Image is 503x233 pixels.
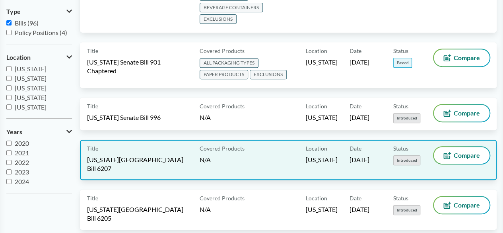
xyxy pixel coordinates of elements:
span: BEVERAGE CONTAINERS [200,3,263,12]
span: Status [393,102,408,110]
span: 2023 [15,168,29,176]
span: [US_STATE] [306,113,338,122]
input: [US_STATE] [6,76,12,81]
input: [US_STATE] [6,104,12,110]
span: Location [306,144,327,153]
span: [US_STATE] [306,205,338,214]
span: Introduced [393,205,420,215]
span: Introduced [393,155,420,165]
span: EXCLUSIONS [200,14,237,24]
span: [DATE] [350,58,369,67]
span: EXCLUSIONS [250,70,287,79]
span: [DATE] [350,205,369,214]
input: Bills (96) [6,20,12,25]
span: [US_STATE][GEOGRAPHIC_DATA] Bill 6207 [87,155,190,173]
span: Compare [454,110,480,116]
button: Location [6,51,72,64]
span: Introduced [393,113,420,123]
button: Years [6,125,72,139]
input: 2021 [6,150,12,155]
span: Location [306,194,327,202]
span: Years [6,128,22,135]
span: [DATE] [350,113,369,122]
span: ALL PACKAGING TYPES [200,58,258,68]
input: 2024 [6,179,12,184]
span: Policy Positions (4) [15,29,67,36]
span: Date [350,47,361,55]
span: Covered Products [200,47,245,55]
button: Compare [434,147,489,164]
span: Passed [393,58,412,68]
span: Covered Products [200,194,245,202]
span: [US_STATE] [15,103,47,111]
span: Status [393,194,408,202]
span: Date [350,102,361,110]
span: Covered Products [200,102,245,110]
span: Location [306,47,327,55]
span: Covered Products [200,144,245,153]
span: Title [87,144,98,153]
input: Policy Positions (4) [6,30,12,35]
span: [US_STATE] [15,94,47,101]
span: [US_STATE] [15,84,47,92]
span: Title [87,102,98,110]
button: Compare [434,105,489,121]
span: N/A [200,156,211,163]
span: [US_STATE] Senate Bill 901 Chaptered [87,58,190,75]
input: 2023 [6,169,12,174]
span: [US_STATE] [15,65,47,72]
span: Location [6,54,31,61]
span: 2021 [15,149,29,157]
span: 2020 [15,139,29,147]
span: [US_STATE] [306,58,338,67]
button: Type [6,5,72,18]
span: Location [306,102,327,110]
input: 2022 [6,160,12,165]
span: Compare [454,202,480,208]
span: [US_STATE] [306,155,338,164]
span: Status [393,47,408,55]
input: [US_STATE] [6,95,12,100]
input: [US_STATE] [6,66,12,71]
span: N/A [200,114,211,121]
span: Compare [454,55,480,61]
span: Title [87,194,98,202]
span: [DATE] [350,155,369,164]
span: Type [6,8,21,15]
span: Date [350,144,361,153]
input: [US_STATE] [6,85,12,90]
span: N/A [200,206,211,213]
button: Compare [434,49,489,66]
button: Compare [434,197,489,213]
span: Status [393,144,408,153]
span: 2024 [15,178,29,185]
span: 2022 [15,159,29,166]
span: [US_STATE][GEOGRAPHIC_DATA] Bill 6205 [87,205,190,223]
span: Title [87,47,98,55]
span: PAPER PRODUCTS [200,70,248,79]
span: Date [350,194,361,202]
span: Bills (96) [15,19,39,27]
span: [US_STATE] [15,74,47,82]
input: 2020 [6,141,12,146]
span: [US_STATE] Senate Bill 996 [87,113,161,122]
span: Compare [454,152,480,159]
